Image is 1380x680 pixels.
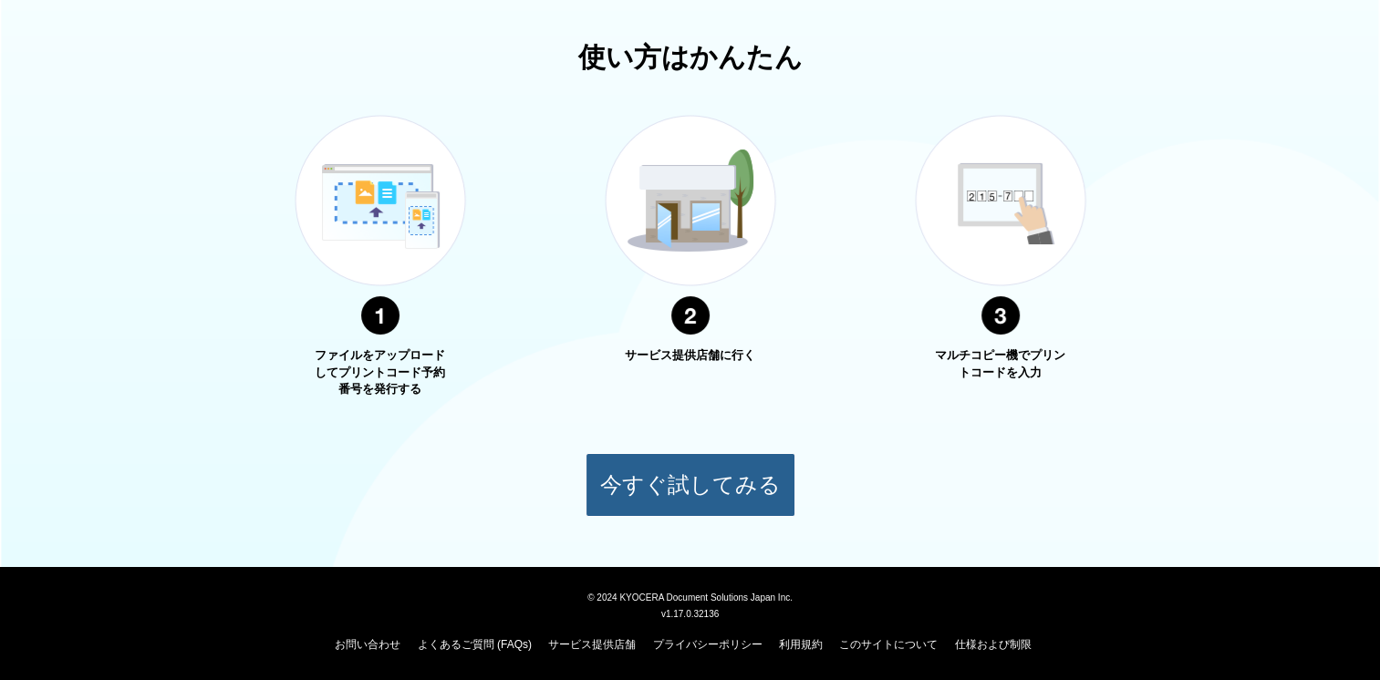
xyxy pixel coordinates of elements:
[653,638,763,651] a: プライバシーポリシー
[587,591,793,603] span: © 2024 KYOCERA Document Solutions Japan Inc.
[312,347,449,398] p: ファイルをアップロードしてプリントコード予約番号を発行する
[661,608,719,619] span: v1.17.0.32136
[335,638,400,651] a: お問い合わせ
[622,347,759,365] p: サービス提供店舗に行く
[955,638,1032,651] a: 仕様および制限
[932,347,1069,381] p: マルチコピー機でプリントコードを入力
[779,638,823,651] a: 利用規約
[548,638,636,651] a: サービス提供店舗
[586,453,795,517] button: 今すぐ試してみる
[418,638,532,651] a: よくあるご質問 (FAQs)
[839,638,938,651] a: このサイトについて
